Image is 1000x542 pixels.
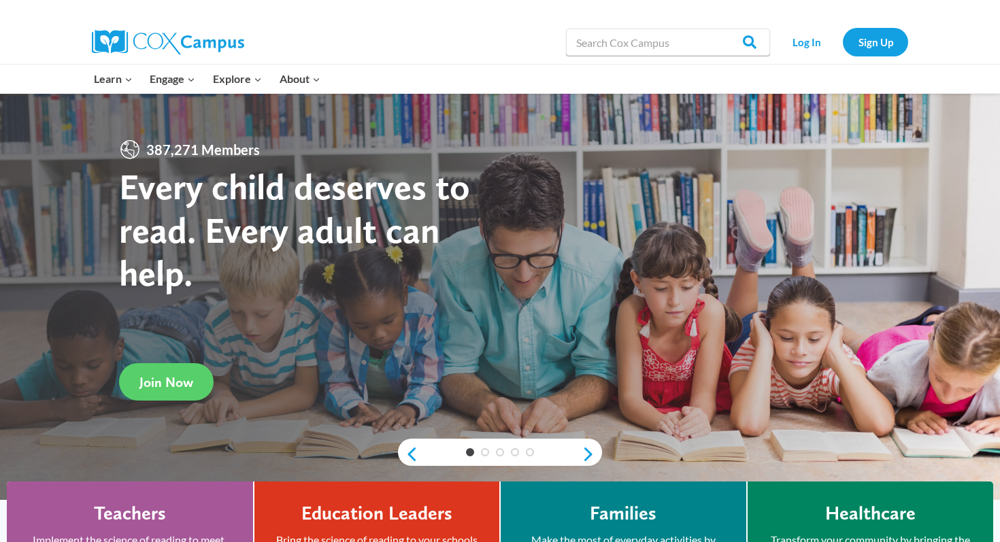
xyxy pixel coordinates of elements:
h4: Education Leaders [301,502,452,525]
span: 387,271 Members [141,139,265,160]
nav: Primary Navigation [85,65,329,93]
h4: Families [590,502,656,525]
span: Join Now [139,374,193,390]
h4: Teachers [94,502,166,525]
a: Log In [777,28,836,56]
nav: Secondary Navigation [777,28,908,56]
span: About [280,70,320,88]
a: 5 [526,448,534,456]
a: next [582,446,602,462]
a: 2 [481,448,489,456]
span: Explore [213,70,262,88]
strong: Every child deserves to read. Every adult can help. [119,165,470,294]
h4: Healthcare [825,502,916,525]
a: 4 [511,448,519,456]
a: 1 [466,448,474,456]
a: Sign Up [843,28,908,56]
input: Search Cox Campus [566,29,770,56]
span: Learn [94,70,133,88]
img: Cox Campus [92,30,244,54]
span: Engage [150,70,195,88]
div: content slider buttons [398,441,602,468]
a: Join Now [119,363,214,401]
a: previous [398,446,418,462]
a: 3 [496,448,504,456]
